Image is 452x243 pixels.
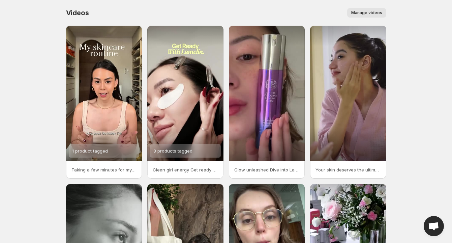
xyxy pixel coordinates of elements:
[424,216,444,236] div: Open chat
[72,148,108,154] span: 1 product tagged
[315,166,381,173] p: Your skin deserves the ultimate Korean double cleanse ritual Start with the Gold Snail Peeling Ge...
[234,166,300,173] p: Glow unleashed Dive into Lamelins [MEDICAL_DATA] Bakuchiol line for a wrinkle-smoothing and skin-...
[153,166,218,173] p: Clean girl energy Get ready with me featuring lamelinkorea
[153,148,192,154] span: 3 products tagged
[347,8,386,18] button: Manage videos
[351,10,382,16] span: Manage videos
[66,9,89,17] span: Videos
[71,166,137,173] p: Taking a few minutes for myself [DATE] Adding lamelinkoreaph to my daily routine Shop at wwwprett...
